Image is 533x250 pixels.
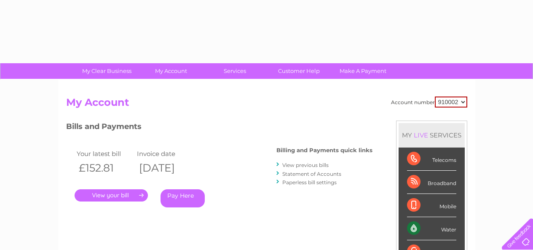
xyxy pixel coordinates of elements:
a: My Account [136,63,206,79]
div: LIVE [412,131,430,139]
h3: Bills and Payments [66,121,372,135]
h2: My Account [66,97,467,113]
a: Statement of Accounts [282,171,341,177]
a: Pay Here [161,189,205,207]
a: Services [200,63,270,79]
h4: Billing and Payments quick links [276,147,372,153]
a: . [75,189,148,202]
div: Mobile [407,194,456,217]
div: Water [407,217,456,240]
a: Customer Help [264,63,334,79]
td: Your latest bill [75,148,135,159]
div: MY SERVICES [399,123,465,147]
div: Account number [391,97,467,108]
th: £152.81 [75,159,135,177]
div: Telecoms [407,148,456,171]
a: Paperless bill settings [282,179,337,185]
td: Invoice date [135,148,196,159]
a: My Clear Business [72,63,142,79]
a: View previous bills [282,162,329,168]
th: [DATE] [135,159,196,177]
a: Make A Payment [328,63,398,79]
div: Broadband [407,171,456,194]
